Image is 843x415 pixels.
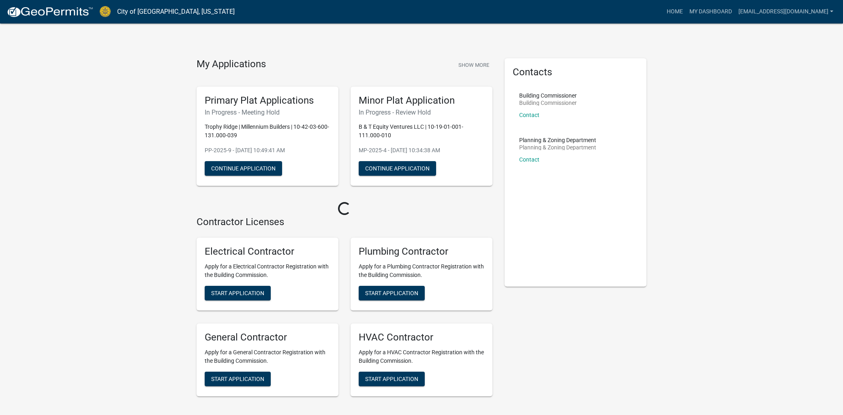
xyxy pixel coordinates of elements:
span: Start Application [365,375,418,382]
a: City of [GEOGRAPHIC_DATA], [US_STATE] [117,5,235,19]
a: My Dashboard [686,4,735,19]
p: Planning & Zoning Department [519,145,596,150]
a: Contact [519,156,539,163]
p: PP-2025-9 - [DATE] 10:49:41 AM [205,146,330,155]
p: MP-2025-4 - [DATE] 10:34:38 AM [359,146,484,155]
img: City of Jeffersonville, Indiana [100,6,111,17]
h4: Contractor Licenses [197,216,492,228]
h6: In Progress - Meeting Hold [205,109,330,116]
button: Continue Application [359,161,436,176]
h5: Plumbing Contractor [359,246,484,258]
p: Planning & Zoning Department [519,137,596,143]
h5: Electrical Contractor [205,246,330,258]
h5: HVAC Contractor [359,332,484,343]
h5: Minor Plat Application [359,95,484,106]
p: Apply for a Electrical Contractor Registration with the Building Commission. [205,262,330,279]
h6: In Progress - Review Hold [359,109,484,116]
h4: My Applications [197,58,266,70]
p: Apply for a Plumbing Contractor Registration with the Building Commission. [359,262,484,279]
h5: Primary Plat Applications [205,95,330,106]
span: Start Application [211,290,264,296]
span: Start Application [211,375,264,382]
span: Start Application [365,290,418,296]
a: Contact [519,112,539,118]
button: Continue Application [205,161,282,176]
button: Show More [455,58,492,72]
a: [EMAIL_ADDRESS][DOMAIN_NAME] [735,4,837,19]
p: Trophy Ridge | Millennium Builders | 10-42-03-600-131.000-039 [205,123,330,140]
h5: Contacts [513,66,638,78]
h5: General Contractor [205,332,330,343]
p: Apply for a General Contractor Registration with the Building Commission. [205,348,330,365]
a: Home [663,4,686,19]
button: Start Application [205,286,271,300]
p: Apply for a HVAC Contractor Registration with the Building Commission. [359,348,484,365]
p: Building Commissioner [519,100,577,106]
p: B & T Equity Ventures LLC | 10-19-01-001-111.000-010 [359,123,484,140]
button: Start Application [205,372,271,386]
p: Building Commissioner [519,93,577,98]
button: Start Application [359,286,425,300]
button: Start Application [359,372,425,386]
